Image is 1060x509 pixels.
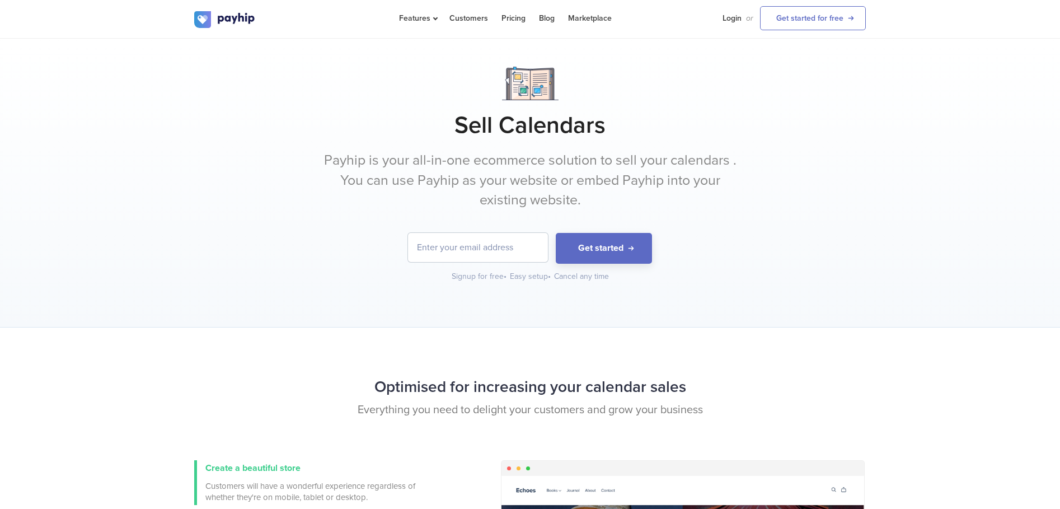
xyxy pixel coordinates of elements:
div: Easy setup [510,271,552,282]
p: Everything you need to delight your customers and grow your business [194,402,866,418]
span: • [504,272,506,281]
a: Get started for free [760,6,866,30]
span: • [548,272,551,281]
input: Enter your email address [408,233,548,262]
span: Create a beautiful store [205,463,301,474]
h1: Sell Calendars [194,111,866,139]
img: logo.svg [194,11,256,28]
img: Notebook.png [502,67,559,100]
button: Get started [556,233,652,264]
div: Signup for free [452,271,508,282]
p: Payhip is your all-in-one ecommerce solution to sell your calendars . You can use Payhip as your ... [320,151,740,211]
span: Features [399,13,436,23]
h2: Optimised for increasing your calendar sales [194,372,866,402]
span: Customers will have a wonderful experience regardless of whether they're on mobile, tablet or des... [205,480,418,503]
a: Create a beautiful store Customers will have a wonderful experience regardless of whether they're... [194,460,418,505]
div: Cancel any time [554,271,609,282]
